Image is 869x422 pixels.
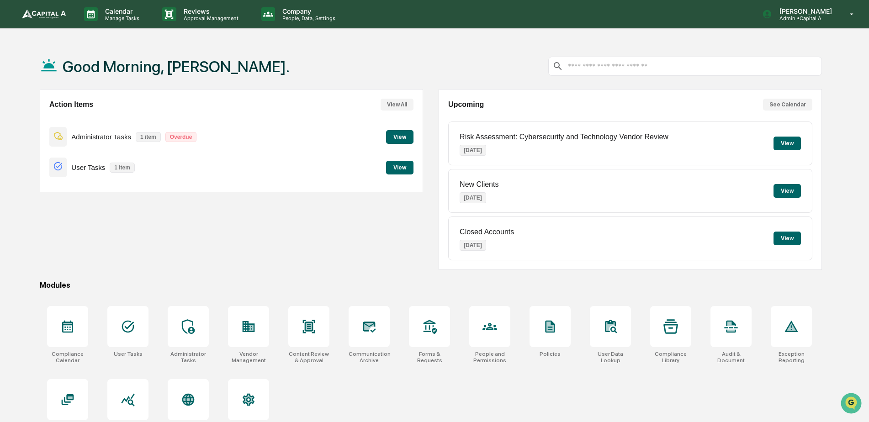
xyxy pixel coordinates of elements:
p: Approval Management [176,15,243,21]
div: Audit & Document Logs [710,351,752,364]
a: 🖐️Preclearance [5,111,63,128]
div: Start new chat [31,70,150,79]
div: People and Permissions [469,351,510,364]
span: Preclearance [18,115,59,124]
a: View [386,132,413,141]
img: 1746055101610-c473b297-6a78-478c-a979-82029cc54cd1 [9,70,26,86]
div: Administrator Tasks [168,351,209,364]
p: Company [275,7,340,15]
div: Modules [40,281,822,290]
a: 🗄️Attestations [63,111,117,128]
div: Vendor Management [228,351,269,364]
div: We're available if you need us! [31,79,116,86]
p: Administrator Tasks [71,133,131,141]
p: Overdue [165,132,197,142]
div: User Data Lookup [590,351,631,364]
button: View All [381,99,413,111]
div: Compliance Library [650,351,691,364]
a: 🔎Data Lookup [5,129,61,145]
div: Exception Reporting [771,351,812,364]
button: View [774,184,801,198]
span: Attestations [75,115,113,124]
div: Policies [540,351,561,357]
button: View [386,130,413,144]
h1: Good Morning, [PERSON_NAME]. [63,58,290,76]
div: 🗄️ [66,116,74,123]
p: Closed Accounts [460,228,514,236]
button: See Calendar [763,99,812,111]
p: How can we help? [9,19,166,34]
div: Forms & Requests [409,351,450,364]
h2: Upcoming [448,100,484,109]
div: 🖐️ [9,116,16,123]
p: Risk Assessment: Cybersecurity and Technology Vendor Review [460,133,668,141]
div: User Tasks [114,351,143,357]
p: [DATE] [460,192,486,203]
a: Powered byPylon [64,154,111,162]
div: Communications Archive [349,351,390,364]
div: Compliance Calendar [47,351,88,364]
p: Manage Tasks [98,15,144,21]
p: User Tasks [71,164,105,171]
p: 1 item [136,132,161,142]
h2: Action Items [49,100,93,109]
div: 🔎 [9,133,16,141]
p: Admin • Capital A [772,15,837,21]
div: Content Review & Approval [288,351,329,364]
p: People, Data, Settings [275,15,340,21]
p: Reviews [176,7,243,15]
p: [DATE] [460,240,486,251]
p: 1 item [110,163,135,173]
p: [PERSON_NAME] [772,7,837,15]
button: View [774,232,801,245]
button: View [386,161,413,174]
a: View [386,163,413,171]
span: Data Lookup [18,132,58,142]
p: [DATE] [460,145,486,156]
button: Start new chat [155,73,166,84]
span: Pylon [91,155,111,162]
img: logo [22,10,66,19]
button: View [774,137,801,150]
p: New Clients [460,180,498,189]
iframe: Open customer support [840,392,864,417]
p: Calendar [98,7,144,15]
